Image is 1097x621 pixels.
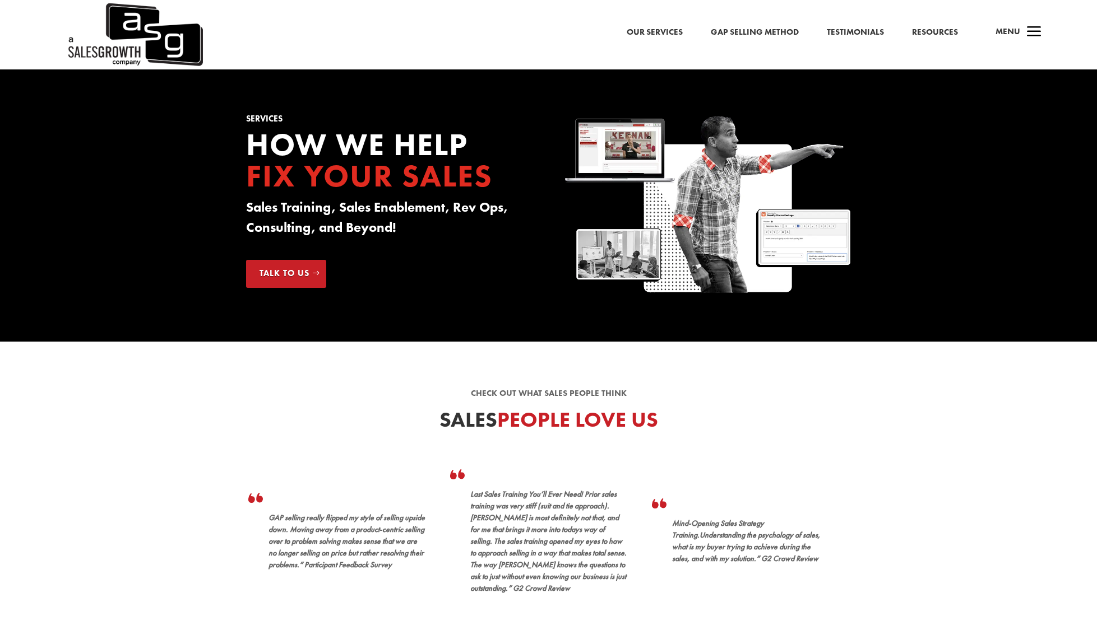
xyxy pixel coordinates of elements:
[246,409,851,436] h2: Sales
[996,26,1020,37] span: Menu
[246,387,851,400] p: Check out what sales people think
[246,197,532,243] h3: Sales Training, Sales Enablement, Rev Ops, Consulting, and Beyond!
[246,260,326,288] a: Talk to Us
[269,512,425,569] span: GAP selling really flipped my style of selling upside down. Moving away from a product-centric se...
[627,25,683,40] a: Our Services
[912,25,958,40] a: Resources
[672,517,829,572] p: Mind-Opening Sales Strategy Training.
[827,25,884,40] a: Testimonials
[1023,21,1045,44] span: a
[246,115,532,129] h1: Services
[565,115,851,296] img: Sales Growth Keenan
[711,25,799,40] a: Gap Selling Method
[246,129,532,197] h2: How we Help
[246,156,493,196] span: Fix your Sales
[672,530,820,563] span: Understanding the psychology of sales, what is my buyer trying to achieve during the sales, and w...
[470,488,627,602] p: Last Sales Training You’ll Ever Need! Prior sales training was very stiff (suit and tie approach)...
[497,406,658,433] span: People Love Us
